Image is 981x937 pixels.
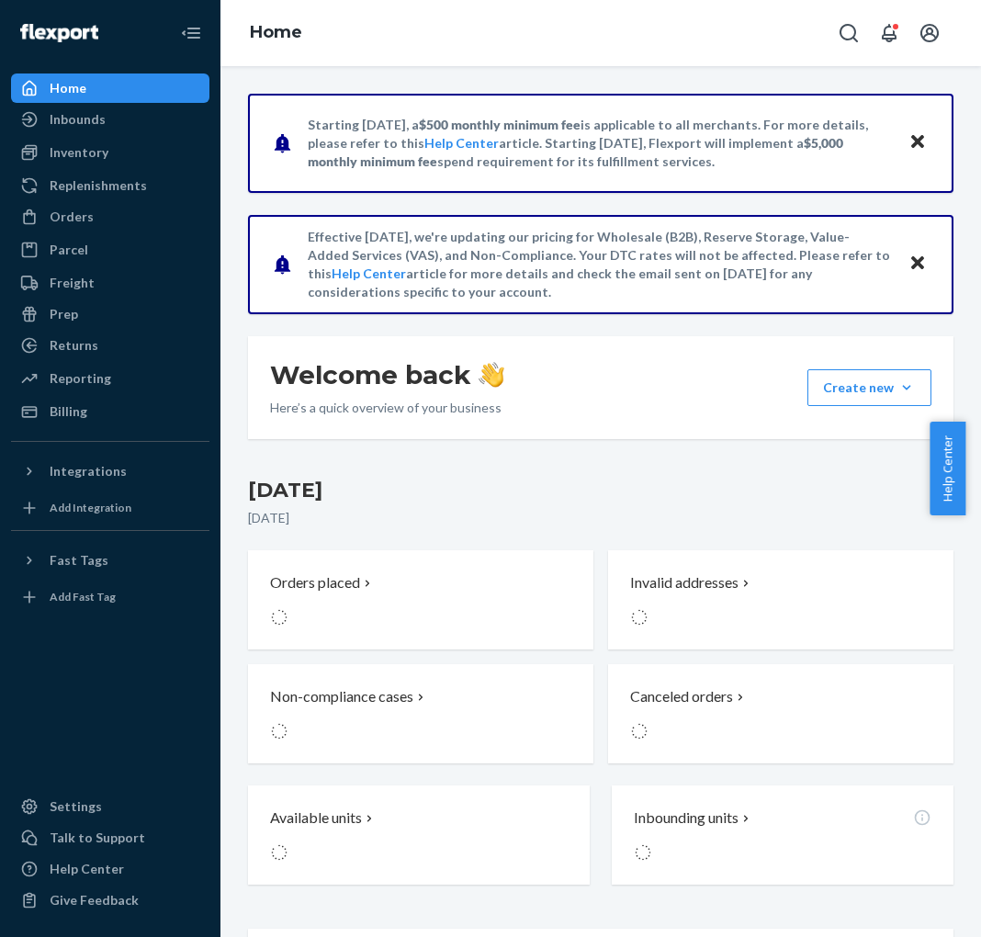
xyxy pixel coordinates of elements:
[608,664,953,763] button: Canceled orders
[270,399,504,417] p: Here’s a quick overview of your business
[419,117,581,132] span: $500 monthly minimum fee
[11,854,209,884] a: Help Center
[50,241,88,259] div: Parcel
[11,397,209,426] a: Billing
[50,208,94,226] div: Orders
[248,476,953,505] h3: [DATE]
[11,138,209,167] a: Inventory
[11,886,209,915] button: Give Feedback
[270,572,360,593] p: Orders placed
[11,299,209,329] a: Prep
[634,807,739,829] p: Inbounding units
[270,358,504,391] h1: Welcome back
[479,362,504,388] img: hand-wave emoji
[830,15,867,51] button: Open Search Box
[248,550,593,649] button: Orders placed
[235,6,317,60] ol: breadcrumbs
[50,797,102,816] div: Settings
[11,582,209,612] a: Add Fast Tag
[20,24,98,42] img: Flexport logo
[50,336,98,355] div: Returns
[11,331,209,360] a: Returns
[308,228,891,301] p: Effective [DATE], we're updating our pricing for Wholesale (B2B), Reserve Storage, Value-Added Se...
[864,882,963,928] iframe: Opens a widget where you can chat to one of our agents
[332,265,406,281] a: Help Center
[50,500,131,515] div: Add Integration
[50,402,87,421] div: Billing
[50,891,139,909] div: Give Feedback
[11,546,209,575] button: Fast Tags
[270,686,413,707] p: Non-compliance cases
[871,15,908,51] button: Open notifications
[906,251,930,277] button: Close
[11,823,209,852] button: Talk to Support
[11,268,209,298] a: Freight
[248,509,953,527] p: [DATE]
[50,462,127,480] div: Integrations
[50,860,124,878] div: Help Center
[250,22,302,42] a: Home
[424,135,499,151] a: Help Center
[11,105,209,134] a: Inbounds
[50,274,95,292] div: Freight
[11,493,209,523] a: Add Integration
[308,116,891,171] p: Starting [DATE], a is applicable to all merchants. For more details, please refer to this article...
[930,422,965,515] button: Help Center
[50,305,78,323] div: Prep
[11,792,209,821] a: Settings
[11,73,209,103] a: Home
[50,143,108,162] div: Inventory
[248,785,590,885] button: Available units
[50,110,106,129] div: Inbounds
[270,807,362,829] p: Available units
[608,550,953,649] button: Invalid addresses
[11,235,209,265] a: Parcel
[50,369,111,388] div: Reporting
[50,589,116,604] div: Add Fast Tag
[50,176,147,195] div: Replenishments
[807,369,931,406] button: Create new
[50,551,108,570] div: Fast Tags
[11,171,209,200] a: Replenishments
[50,829,145,847] div: Talk to Support
[11,457,209,486] button: Integrations
[906,130,930,156] button: Close
[11,202,209,231] a: Orders
[173,15,209,51] button: Close Navigation
[630,572,739,593] p: Invalid addresses
[911,15,948,51] button: Open account menu
[248,664,593,763] button: Non-compliance cases
[612,785,953,885] button: Inbounding units
[11,364,209,393] a: Reporting
[50,79,86,97] div: Home
[630,686,733,707] p: Canceled orders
